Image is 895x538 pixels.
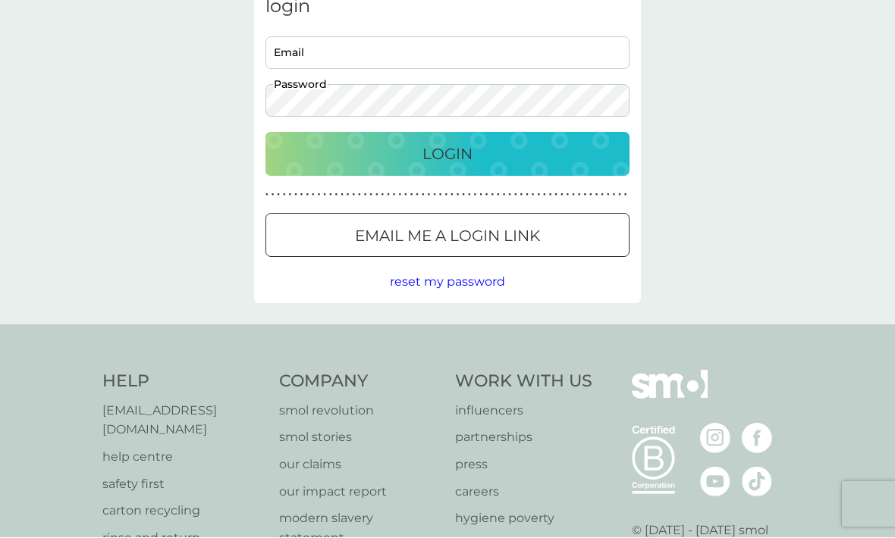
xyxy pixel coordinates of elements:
a: press [455,455,592,475]
button: Login [265,133,630,177]
p: ● [265,192,268,199]
p: ● [613,192,616,199]
p: ● [491,192,494,199]
p: ● [578,192,581,199]
p: ● [369,192,372,199]
p: ● [428,192,431,199]
p: ● [272,192,275,199]
img: visit the smol Youtube page [700,467,730,497]
img: visit the smol Tiktok page [742,467,772,497]
a: [EMAIL_ADDRESS][DOMAIN_NAME] [102,402,264,440]
a: our impact report [279,483,441,502]
img: smol [632,371,708,422]
p: ● [624,192,627,199]
p: ● [583,192,586,199]
p: ● [422,192,425,199]
p: ● [543,192,546,199]
a: carton recycling [102,502,264,521]
a: partnerships [455,428,592,448]
p: ● [457,192,460,199]
h4: Work With Us [455,371,592,394]
p: ● [393,192,396,199]
p: ● [312,192,315,199]
p: ● [514,192,517,199]
p: ● [589,192,592,199]
a: smol stories [279,428,441,448]
p: ● [358,192,361,199]
p: ● [497,192,500,199]
p: ● [387,192,390,199]
p: ● [485,192,488,199]
a: smol revolution [279,402,441,421]
p: ● [410,192,413,199]
p: ● [601,192,604,199]
p: ● [595,192,598,199]
p: ● [398,192,401,199]
p: ● [416,192,419,199]
p: ● [283,192,286,199]
p: ● [508,192,511,199]
p: ● [554,192,557,199]
p: ● [444,192,447,199]
img: visit the smol Facebook page [742,424,772,454]
p: ● [306,192,309,199]
p: Login [422,142,473,167]
p: ● [277,192,280,199]
p: ● [323,192,326,199]
p: ● [607,192,610,199]
p: ● [468,192,471,199]
p: ● [294,192,297,199]
p: ● [479,192,482,199]
p: ● [549,192,552,199]
p: ● [561,192,564,199]
p: ● [520,192,523,199]
p: ● [375,192,378,199]
p: ● [341,192,344,199]
button: reset my password [390,273,505,292]
a: safety first [102,475,264,495]
p: ● [347,192,350,199]
a: our claims [279,455,441,475]
p: ● [404,192,407,199]
p: Email me a login link [355,224,540,249]
p: ● [318,192,321,199]
p: ● [532,192,535,199]
a: hygiene poverty [455,509,592,529]
p: ● [537,192,540,199]
p: ● [382,192,385,199]
p: ● [503,192,506,199]
p: ● [526,192,529,199]
p: ● [433,192,436,199]
p: ● [572,192,575,199]
a: influencers [455,402,592,421]
p: ● [474,192,477,199]
p: ● [300,192,303,199]
p: ● [289,192,292,199]
p: ● [335,192,338,199]
p: ● [567,192,570,199]
p: ● [451,192,454,199]
span: reset my password [390,275,505,289]
p: careers [455,483,592,502]
h4: Company [279,371,441,394]
p: ● [352,192,355,199]
button: Email me a login link [265,214,630,258]
p: ● [329,192,332,199]
p: ● [364,192,367,199]
p: ● [462,192,465,199]
p: ● [439,192,442,199]
h4: Help [102,371,264,394]
a: help centre [102,448,264,468]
